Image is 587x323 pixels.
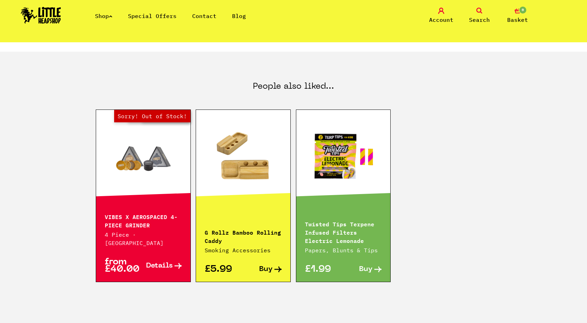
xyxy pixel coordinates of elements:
[305,266,343,273] p: £1.99
[243,266,282,273] a: Buy
[205,246,282,254] p: Smoking Accessories
[519,6,527,14] span: 0
[95,12,112,19] a: Shop
[462,8,497,24] a: Search
[192,12,216,19] a: Contact
[114,110,190,122] span: Sorry! Out of Stock!
[305,246,382,254] p: Papers, Blunts & Tips
[429,16,453,24] span: Account
[105,259,143,273] p: from £40.00
[105,212,182,229] p: VIBES X AEROSPACED 4-PIECE GRINDER
[128,12,177,19] a: Special Offers
[343,266,382,273] a: Buy
[259,266,273,273] span: Buy
[21,7,61,24] img: Little Head Shop Logo
[359,266,373,273] span: Buy
[305,219,382,244] p: Twisted Tips Terpene Infused Filters Electric Lemonade
[469,16,490,24] span: Search
[143,259,182,273] a: Details
[232,12,246,19] a: Blog
[146,262,173,270] span: Details
[96,122,190,191] a: Out of Stock Hurry! Low Stock Sorry! Out of Stock!
[507,16,528,24] span: Basket
[105,230,182,247] p: 4 Piece · [GEOGRAPHIC_DATA]
[205,266,243,273] p: £5.99
[500,8,535,24] a: 0 Basket
[205,228,282,244] p: G Rollz Bamboo Rolling Caddy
